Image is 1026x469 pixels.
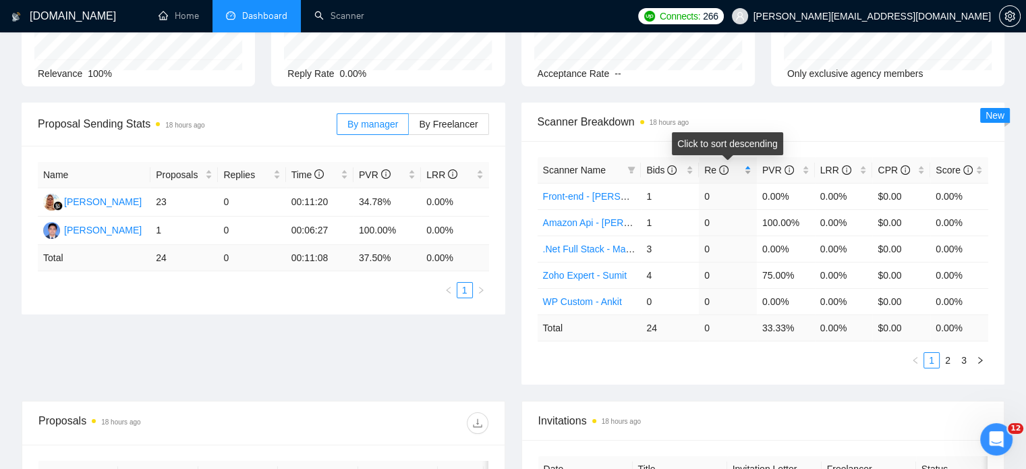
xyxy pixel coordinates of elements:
a: 1 [457,283,472,298]
td: 00:06:27 [286,217,353,245]
a: Front-end - [PERSON_NAME] [543,191,670,202]
a: WP Custom - Ankit [543,296,622,307]
span: filter [627,166,635,174]
button: left [907,352,923,368]
td: 0.00% [421,188,488,217]
td: 0.00% [757,288,815,314]
td: 100.00% [757,209,815,236]
td: 0.00% [930,262,988,288]
a: TV[PERSON_NAME] [43,224,142,235]
img: logo [11,6,21,28]
td: 0.00 % [930,314,988,341]
iframe: Intercom live chat [980,423,1013,456]
td: 3 [641,236,699,262]
span: info-circle [448,169,457,179]
span: Invitations [538,412,988,429]
div: [PERSON_NAME] [64,223,142,238]
time: 18 hours ago [165,121,204,129]
span: dashboard [226,11,235,20]
td: 0.00% [930,183,988,209]
a: Zoho Expert - Sumit [543,270,627,281]
span: setting [1000,11,1020,22]
button: download [467,412,488,434]
td: 34.78% [353,188,421,217]
td: 1 [150,217,218,245]
span: New [986,110,1004,121]
td: 75.00% [757,262,815,288]
span: PVR [762,165,794,175]
td: 100.00% [353,217,421,245]
span: Reply Rate [287,68,334,79]
li: Previous Page [440,282,457,298]
li: 1 [457,282,473,298]
button: left [440,282,457,298]
time: 18 hours ago [101,418,140,426]
div: Click to sort descending [672,132,783,155]
td: $0.00 [872,236,930,262]
span: Proposals [156,167,202,182]
img: gigradar-bm.png [53,201,63,211]
span: info-circle [314,169,324,179]
td: 33.33 % [757,314,815,341]
a: searchScanner [314,10,364,22]
span: info-circle [901,165,910,175]
td: 0.00% [757,236,815,262]
span: left [445,286,453,294]
td: 0.00% [815,183,873,209]
td: 1 [641,183,699,209]
td: 0.00% [757,183,815,209]
div: Proposals [38,412,263,434]
img: upwork-logo.png [644,11,655,22]
span: CPR [878,165,909,175]
span: download [467,418,488,429]
td: 0.00% [815,288,873,314]
a: 3 [957,353,971,368]
td: 0 [699,288,757,314]
span: info-circle [381,169,391,179]
th: Proposals [150,162,218,188]
th: Replies [218,162,285,188]
td: 0 [218,245,285,271]
td: 4 [641,262,699,288]
td: 00:11:08 [286,245,353,271]
button: setting [999,5,1021,27]
td: $0.00 [872,262,930,288]
td: Total [38,245,150,271]
td: 0.00% [930,209,988,236]
td: 1 [641,209,699,236]
span: Relevance [38,68,82,79]
td: 0.00% [815,209,873,236]
td: 24 [150,245,218,271]
td: 0 [699,262,757,288]
span: LRR [820,165,851,175]
span: info-circle [842,165,851,175]
span: right [976,356,984,364]
span: info-circle [667,165,677,175]
span: Scanner Breakdown [538,113,989,130]
a: 1 [924,353,939,368]
a: 2 [940,353,955,368]
time: 18 hours ago [602,418,641,425]
td: 0 [218,188,285,217]
span: left [911,356,919,364]
a: setting [999,11,1021,22]
td: Total [538,314,642,341]
td: 0.00% [930,236,988,262]
td: 0 [641,288,699,314]
span: Score [936,165,972,175]
span: user [735,11,745,21]
li: Previous Page [907,352,923,368]
button: right [473,282,489,298]
td: $0.00 [872,183,930,209]
td: 0.00 % [421,245,488,271]
li: 3 [956,352,972,368]
span: LRR [426,169,457,180]
td: 23 [150,188,218,217]
span: Dashboard [242,10,287,22]
li: Next Page [473,282,489,298]
td: 0.00 % [815,314,873,341]
td: 0.00% [421,217,488,245]
a: .Net Full Stack - Mahesh [543,244,646,254]
li: Next Page [972,352,988,368]
span: -- [615,68,621,79]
